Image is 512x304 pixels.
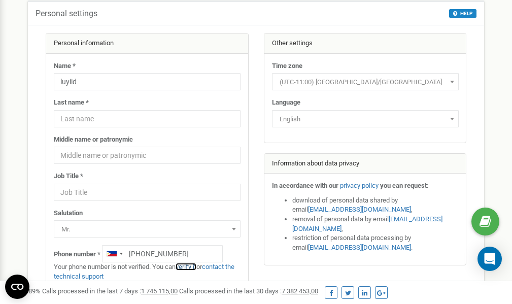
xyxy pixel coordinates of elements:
[308,206,411,213] a: [EMAIL_ADDRESS][DOMAIN_NAME]
[5,275,29,299] button: Open CMP widget
[272,182,338,189] strong: In accordance with our
[54,220,241,238] span: Mr.
[141,287,178,295] u: 1 745 115,00
[54,98,89,108] label: Last name *
[449,9,476,18] button: HELP
[54,209,83,218] label: Salutation
[272,73,459,90] span: (UTC-11:00) Pacific/Midway
[340,182,379,189] a: privacy policy
[46,33,248,54] div: Personal information
[308,244,411,251] a: [EMAIL_ADDRESS][DOMAIN_NAME]
[54,263,234,280] a: contact the technical support
[272,61,302,71] label: Time zone
[477,247,502,271] div: Open Intercom Messenger
[54,262,241,281] p: Your phone number is not verified. You can or
[264,154,466,174] div: Information about data privacy
[54,147,241,164] input: Middle name or patronymic
[176,263,196,271] a: verify it
[103,246,126,262] div: Telephone country code
[292,196,459,215] li: download of personal data shared by email ,
[272,110,459,127] span: English
[42,287,178,295] span: Calls processed in the last 7 days :
[276,75,455,89] span: (UTC-11:00) Pacific/Midway
[54,184,241,201] input: Job Title
[54,61,76,71] label: Name *
[179,287,318,295] span: Calls processed in the last 30 days :
[282,287,318,295] u: 7 382 453,00
[54,73,241,90] input: Name
[272,98,300,108] label: Language
[102,245,223,262] input: +1-800-555-55-55
[276,112,455,126] span: English
[292,233,459,252] li: restriction of personal data processing by email .
[380,182,429,189] strong: you can request:
[54,135,133,145] label: Middle name or patronymic
[54,250,100,259] label: Phone number *
[54,110,241,127] input: Last name
[36,9,97,18] h5: Personal settings
[292,215,459,233] li: removal of personal data by email ,
[264,33,466,54] div: Other settings
[54,172,83,181] label: Job Title *
[292,215,442,232] a: [EMAIL_ADDRESS][DOMAIN_NAME]
[57,222,237,237] span: Mr.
